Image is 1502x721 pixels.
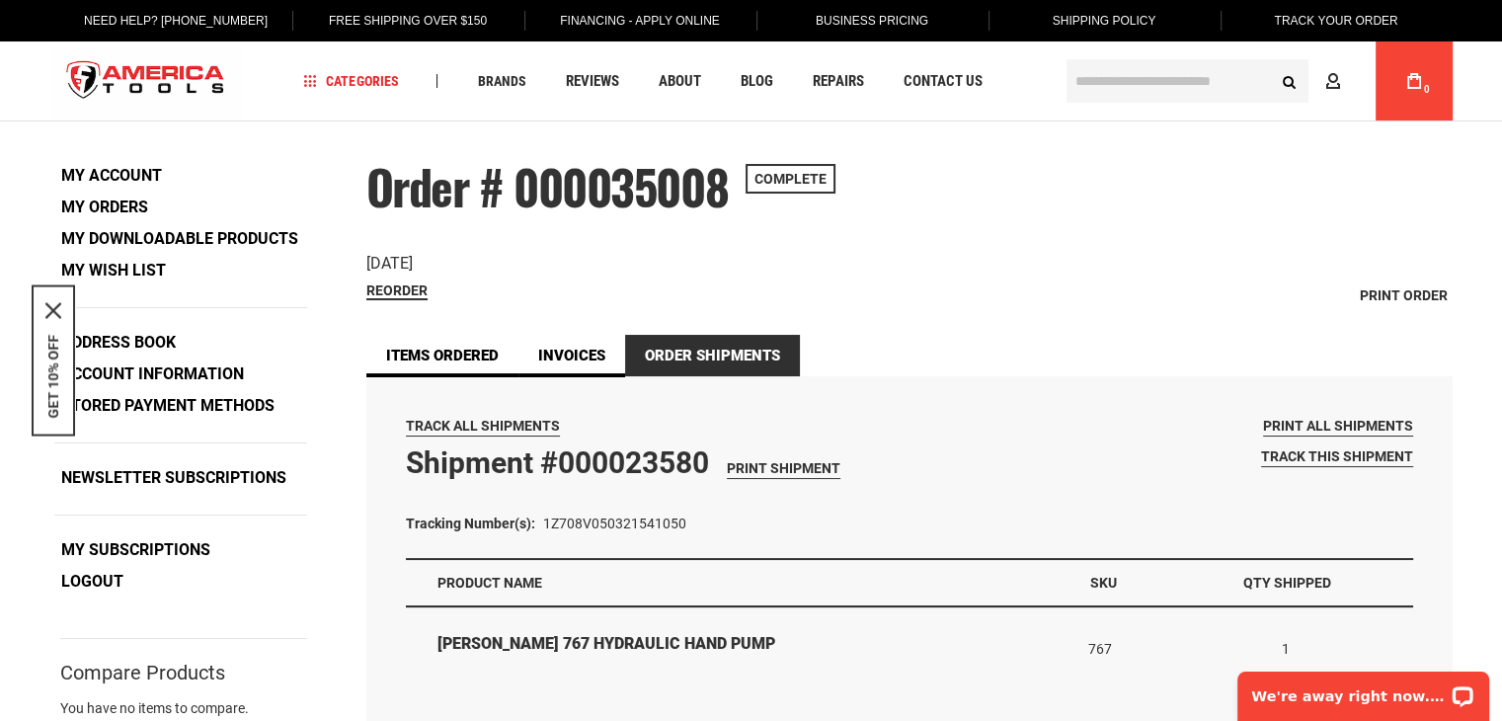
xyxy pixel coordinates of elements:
dt: Tracking Number(s): [406,514,535,533]
span: Complete [746,164,835,194]
th: SKU [1074,560,1176,606]
td: 767 [1074,607,1176,691]
a: Categories [294,68,407,95]
td: 1 [1176,607,1412,691]
span: 0 [1424,84,1430,95]
a: Invoices [518,335,625,376]
strong: [PERSON_NAME] 767 HYDRAULIC HAND PUMP [437,633,1062,656]
a: Newsletter Subscriptions [54,463,293,493]
a: Track All Shipments [406,416,560,437]
a: Account Information [54,360,251,389]
a: Blog [731,68,781,95]
span: About [658,74,700,89]
a: Track this shipment [1261,446,1413,467]
a: Reviews [556,68,627,95]
span: Reorder [366,282,428,298]
a: About [649,68,709,95]
span: Categories [303,74,398,88]
iframe: LiveChat chat widget [1225,659,1502,721]
a: My Downloadable Products [54,224,305,254]
a: My Wish List [54,256,173,285]
span: Repairs [812,74,863,89]
span: Contact Us [903,74,982,89]
a: My Account [54,161,169,191]
svg: close icon [45,303,61,319]
a: Print Order [1355,280,1453,310]
span: Shipping Policy [1053,14,1156,28]
a: 0 [1395,41,1433,120]
a: Brands [468,68,534,95]
span: Brands [477,74,525,88]
button: GET 10% OFF [45,335,61,419]
a: Logout [54,567,130,597]
img: America Tools [50,44,242,119]
a: Repairs [803,68,872,95]
a: My Subscriptions [54,535,217,565]
span: Reviews [565,74,618,89]
button: Close [45,303,61,319]
span: Blog [740,74,772,89]
a: Print Shipment [727,458,840,479]
span: Print Shipment [727,460,840,476]
span: Order # 000035008 [366,151,729,221]
strong: Shipment #000023580 [406,445,709,480]
a: Address Book [54,328,183,358]
a: store logo [50,44,242,119]
th: Product Name [406,560,1075,606]
span: Print All Shipments [1263,418,1413,434]
dd: 1Z708V050321541050 [543,514,686,533]
strong: Compare Products [60,664,225,681]
span: [DATE] [366,254,413,273]
a: Reorder [366,282,428,300]
button: Search [1271,62,1308,100]
a: Stored Payment Methods [54,391,281,421]
a: Items Ordered [366,335,518,376]
a: My Orders [54,193,155,222]
th: Qty Shipped [1176,560,1412,606]
strong: My Orders [61,198,148,216]
strong: Order Shipments [625,335,800,376]
span: Print Order [1360,287,1448,303]
span: Track this shipment [1261,448,1413,464]
span: Track All Shipments [406,418,560,434]
a: Print All Shipments [1263,416,1413,437]
a: Contact Us [894,68,990,95]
